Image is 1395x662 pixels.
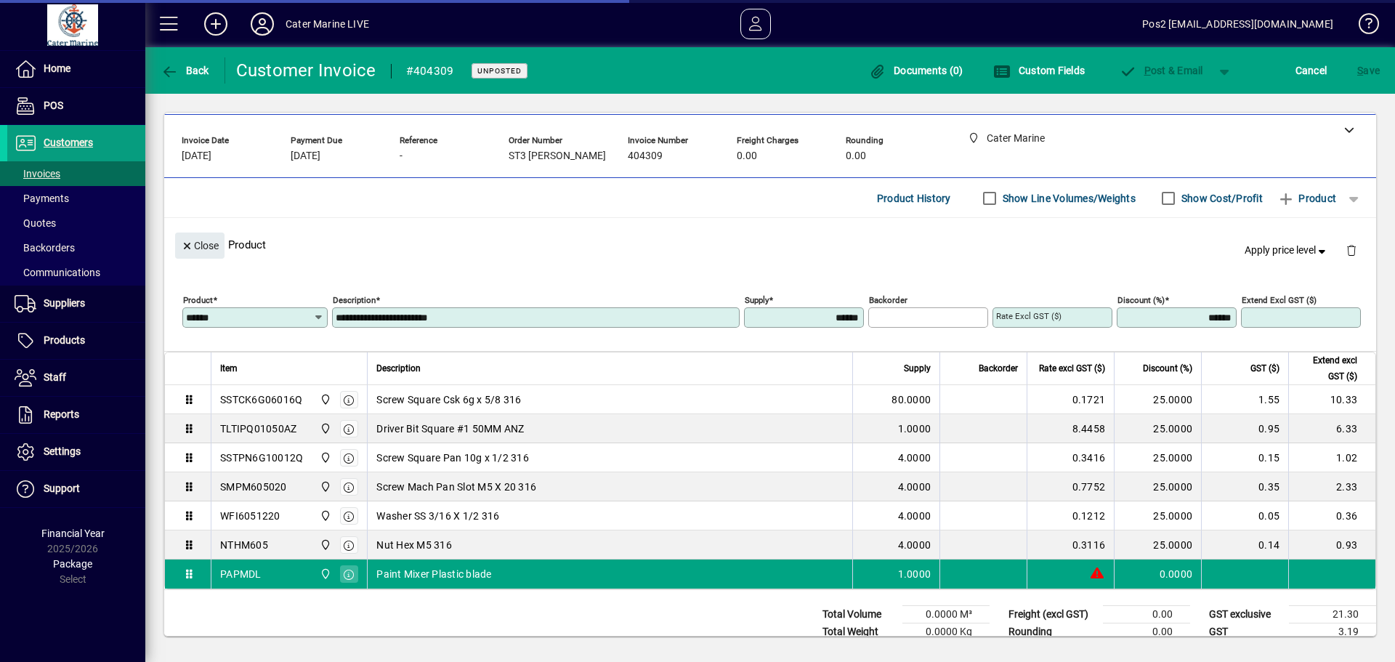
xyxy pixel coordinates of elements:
[1348,3,1377,50] a: Knowledge Base
[737,150,757,162] span: 0.00
[376,392,521,407] span: Screw Square Csk 6g x 5/8 316
[376,480,536,494] span: Screw Mach Pan Slot M5 X 20 316
[1036,392,1105,407] div: 0.1721
[1114,385,1201,414] td: 25.0000
[316,566,333,582] span: Cater Marine
[53,558,92,570] span: Package
[220,509,280,523] div: WFI6051220
[15,267,100,278] span: Communications
[869,295,907,305] mat-label: Backorder
[376,538,452,552] span: Nut Hex M5 316
[1357,65,1363,76] span: S
[220,392,302,407] div: SSTCK6G06016Q
[871,185,957,211] button: Product History
[145,57,225,84] app-page-header-button: Back
[7,51,145,87] a: Home
[15,242,75,254] span: Backorders
[7,286,145,322] a: Suppliers
[1114,560,1201,589] td: 0.0000
[1144,65,1151,76] span: P
[7,161,145,186] a: Invoices
[1114,530,1201,560] td: 25.0000
[846,150,866,162] span: 0.00
[183,295,213,305] mat-label: Product
[1357,59,1380,82] span: ave
[7,211,145,235] a: Quotes
[898,480,931,494] span: 4.0000
[239,11,286,37] button: Profile
[220,567,262,581] div: PAPMDL
[44,62,70,74] span: Home
[1288,414,1375,443] td: 6.33
[400,150,403,162] span: -
[898,538,931,552] span: 4.0000
[236,59,376,82] div: Customer Invoice
[181,234,219,258] span: Close
[1292,57,1331,84] button: Cancel
[993,65,1085,76] span: Custom Fields
[1201,472,1288,501] td: 0.35
[316,450,333,466] span: Cater Marine
[1036,451,1105,465] div: 0.3416
[1288,385,1375,414] td: 10.33
[815,606,902,623] td: Total Volume
[1201,414,1288,443] td: 0.95
[376,451,529,465] span: Screw Square Pan 10g x 1/2 316
[1114,501,1201,530] td: 25.0000
[898,567,931,581] span: 1.0000
[44,445,81,457] span: Settings
[7,323,145,359] a: Products
[1270,185,1343,211] button: Product
[898,451,931,465] span: 4.0000
[1000,191,1136,206] label: Show Line Volumes/Weights
[902,623,990,641] td: 0.0000 Kg
[1245,243,1329,258] span: Apply price level
[1036,538,1105,552] div: 0.3116
[44,408,79,420] span: Reports
[7,360,145,396] a: Staff
[316,508,333,524] span: Cater Marine
[902,606,990,623] td: 0.0000 M³
[1334,233,1369,267] button: Delete
[175,233,225,259] button: Close
[157,57,213,84] button: Back
[1114,472,1201,501] td: 25.0000
[1201,530,1288,560] td: 0.14
[1001,623,1103,641] td: Rounding
[1001,606,1103,623] td: Freight (excl GST)
[1143,360,1192,376] span: Discount (%)
[376,421,524,436] span: Driver Bit Square #1 50MM ANZ
[15,217,56,229] span: Quotes
[1250,360,1279,376] span: GST ($)
[1103,606,1190,623] td: 0.00
[376,567,491,581] span: Paint Mixer Plastic blade
[1288,472,1375,501] td: 2.33
[1112,57,1210,84] button: Post & Email
[1334,243,1369,257] app-page-header-button: Delete
[1036,421,1105,436] div: 8.4458
[1114,443,1201,472] td: 25.0000
[316,537,333,553] span: Cater Marine
[1289,623,1376,641] td: 3.19
[7,235,145,260] a: Backorders
[182,150,211,162] span: [DATE]
[44,100,63,111] span: POS
[7,186,145,211] a: Payments
[220,421,296,436] div: TLTIPQ01050AZ
[193,11,239,37] button: Add
[1242,295,1317,305] mat-label: Extend excl GST ($)
[1039,360,1105,376] span: Rate excl GST ($)
[1142,12,1333,36] div: Pos2 [EMAIL_ADDRESS][DOMAIN_NAME]
[44,371,66,383] span: Staff
[1178,191,1263,206] label: Show Cost/Profit
[815,623,902,641] td: Total Weight
[171,238,228,251] app-page-header-button: Close
[877,187,951,210] span: Product History
[891,392,931,407] span: 80.0000
[1288,530,1375,560] td: 0.93
[1239,238,1335,264] button: Apply price level
[1201,385,1288,414] td: 1.55
[1298,352,1357,384] span: Extend excl GST ($)
[376,360,421,376] span: Description
[1201,501,1288,530] td: 0.05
